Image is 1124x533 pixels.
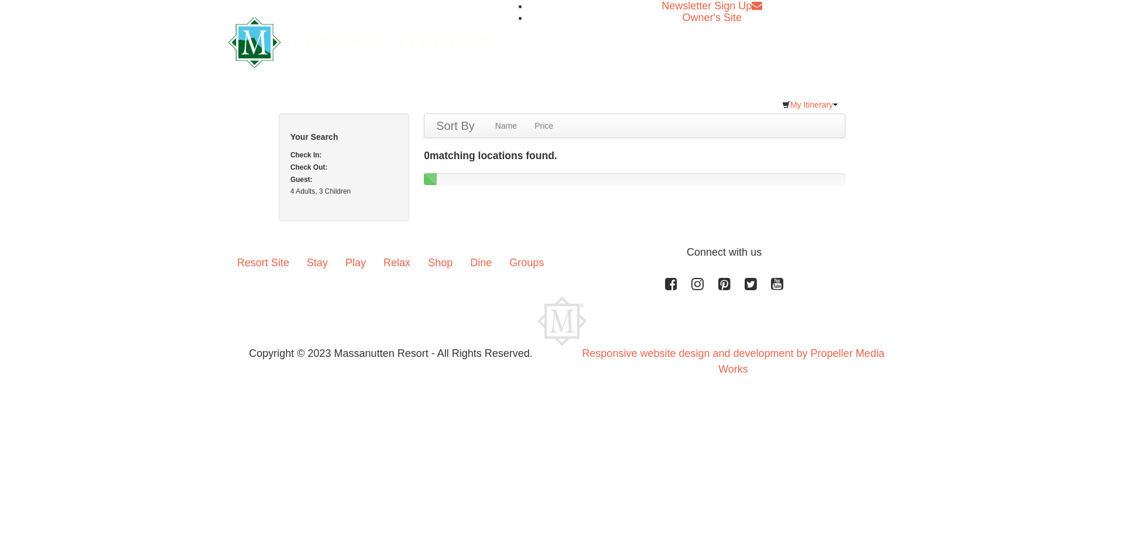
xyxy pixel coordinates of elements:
[461,245,501,281] a: Dine
[424,150,845,161] h4: matching locations found.
[228,245,896,260] p: Connect with us
[375,245,419,281] a: Relax
[290,151,322,159] strong: Check In:
[419,245,461,281] a: Shop
[290,185,397,197] div: 4 Adults, 3 Children
[228,17,496,68] img: Massanutten Resort Logo
[228,245,298,281] a: Resort Site
[337,245,375,281] a: Play
[775,96,845,114] a: My Itinerary
[501,245,553,281] a: Groups
[424,114,486,137] a: Sort By
[486,114,526,137] a: Name
[537,297,587,346] img: Massanutten Resort Logo
[424,150,430,161] span: 0
[290,163,327,171] strong: Check Out:
[220,346,562,362] p: Copyright © 2023 Massanutten Resort - All Rights Reserved.
[290,176,313,184] strong: Guest:
[683,12,742,23] a: Owner's Site
[290,131,397,143] h5: Your Search
[582,348,884,375] a: Responsive website design and development by Propeller Media Works
[526,114,562,137] a: Price
[228,27,496,54] a: Massanutten Resort
[298,245,337,281] a: Stay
